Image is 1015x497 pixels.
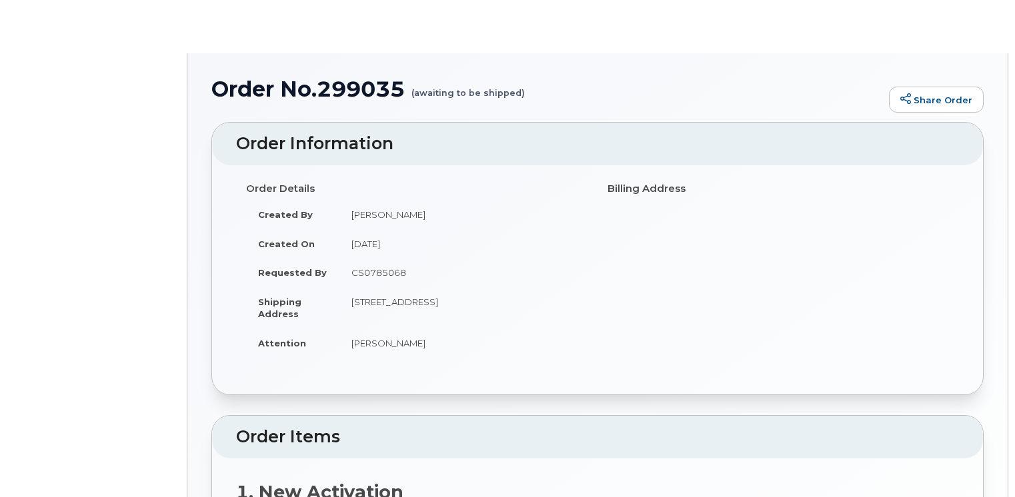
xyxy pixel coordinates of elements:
h1: Order No.299035 [211,77,882,101]
strong: Shipping Address [258,296,301,320]
td: CS0785068 [339,258,588,287]
strong: Created By [258,209,313,220]
strong: Requested By [258,267,327,278]
td: [PERSON_NAME] [339,200,588,229]
small: (awaiting to be shipped) [411,77,525,98]
td: [PERSON_NAME] [339,328,588,358]
strong: Created On [258,239,315,249]
h2: Order Information [236,135,959,153]
td: [STREET_ADDRESS] [339,287,588,328]
td: [DATE] [339,229,588,258]
h2: Order Items [236,428,959,446]
h4: Billing Address [608,183,949,195]
strong: Attention [258,338,306,348]
h4: Order Details [246,183,588,195]
a: Share Order [889,87,984,113]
